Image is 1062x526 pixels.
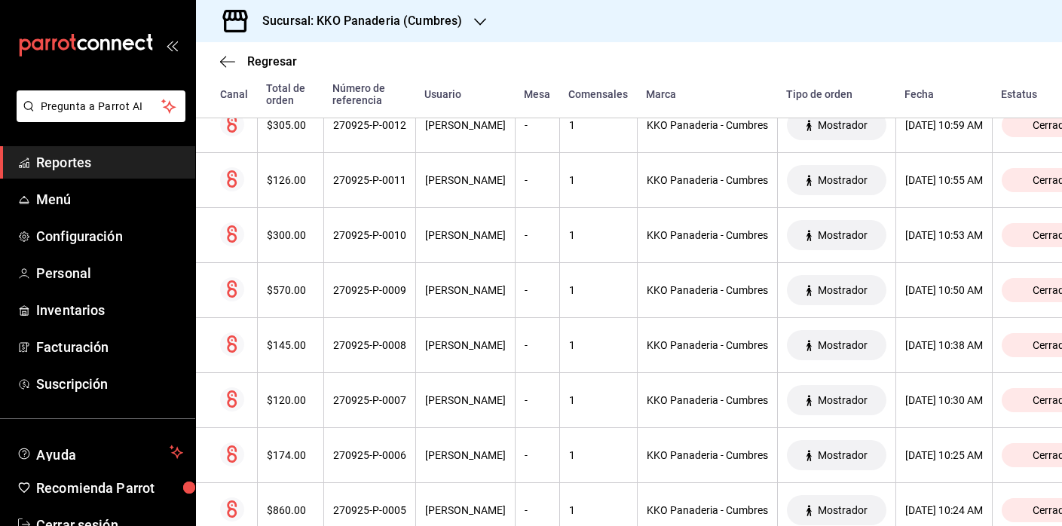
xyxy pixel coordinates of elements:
div: Usuario [424,88,506,100]
div: 1 [569,174,628,186]
div: 270925-P-0008 [333,339,406,351]
div: - [525,119,550,131]
div: $145.00 [267,339,314,351]
span: Suscripción [36,374,183,394]
div: [PERSON_NAME] [425,119,506,131]
div: Canal [220,88,248,100]
div: 1 [569,119,628,131]
div: KKO Panaderia - Cumbres [647,449,768,461]
div: Comensales [568,88,628,100]
div: [DATE] 10:59 AM [905,119,983,131]
div: KKO Panaderia - Cumbres [647,394,768,406]
div: [DATE] 10:38 AM [905,339,983,351]
div: $126.00 [267,174,314,186]
div: 1 [569,394,628,406]
div: [PERSON_NAME] [425,284,506,296]
span: Inventarios [36,300,183,320]
div: 1 [569,284,628,296]
span: Personal [36,263,183,283]
div: $570.00 [267,284,314,296]
div: 270925-P-0006 [333,449,406,461]
span: Mostrador [812,449,874,461]
div: [DATE] 10:25 AM [905,449,983,461]
div: $120.00 [267,394,314,406]
div: [PERSON_NAME] [425,229,506,241]
div: Tipo de orden [786,88,886,100]
div: $860.00 [267,504,314,516]
div: - [525,394,550,406]
div: - [525,229,550,241]
div: [PERSON_NAME] [425,504,506,516]
span: Mostrador [812,504,874,516]
span: Menú [36,189,183,209]
div: KKO Panaderia - Cumbres [647,284,768,296]
div: - [525,504,550,516]
span: Mostrador [812,229,874,241]
div: 270925-P-0010 [333,229,406,241]
div: $174.00 [267,449,314,461]
div: [DATE] 10:53 AM [905,229,983,241]
span: Configuración [36,226,183,246]
div: $305.00 [267,119,314,131]
div: 270925-P-0009 [333,284,406,296]
span: Ayuda [36,443,164,461]
div: KKO Panaderia - Cumbres [647,119,768,131]
div: [PERSON_NAME] [425,449,506,461]
div: Marca [646,88,768,100]
div: 1 [569,339,628,351]
div: [DATE] 10:55 AM [905,174,983,186]
div: [DATE] 10:24 AM [905,504,983,516]
div: KKO Panaderia - Cumbres [647,174,768,186]
div: 270925-P-0011 [333,174,406,186]
div: - [525,174,550,186]
span: Mostrador [812,174,874,186]
div: KKO Panaderia - Cumbres [647,229,768,241]
button: Pregunta a Parrot AI [17,90,185,122]
span: Mostrador [812,339,874,351]
div: [PERSON_NAME] [425,394,506,406]
div: 270925-P-0007 [333,394,406,406]
div: 1 [569,449,628,461]
div: 270925-P-0005 [333,504,406,516]
div: 1 [569,229,628,241]
div: [DATE] 10:50 AM [905,284,983,296]
div: [PERSON_NAME] [425,339,506,351]
button: Regresar [220,54,297,69]
span: Mostrador [812,119,874,131]
div: KKO Panaderia - Cumbres [647,504,768,516]
div: KKO Panaderia - Cumbres [647,339,768,351]
span: Pregunta a Parrot AI [41,99,162,115]
div: Total de orden [266,82,314,106]
button: open_drawer_menu [166,39,178,51]
div: - [525,284,550,296]
div: Mesa [524,88,550,100]
span: Mostrador [812,394,874,406]
div: $300.00 [267,229,314,241]
span: Mostrador [812,284,874,296]
div: Fecha [904,88,983,100]
span: Reportes [36,152,183,173]
span: Regresar [247,54,297,69]
div: 270925-P-0012 [333,119,406,131]
a: Pregunta a Parrot AI [11,109,185,125]
div: - [525,449,550,461]
h3: Sucursal: KKO Panaderia (Cumbres) [250,12,462,30]
div: [PERSON_NAME] [425,174,506,186]
div: [DATE] 10:30 AM [905,394,983,406]
div: Número de referencia [332,82,406,106]
span: Recomienda Parrot [36,478,183,498]
div: - [525,339,550,351]
span: Facturación [36,337,183,357]
div: 1 [569,504,628,516]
